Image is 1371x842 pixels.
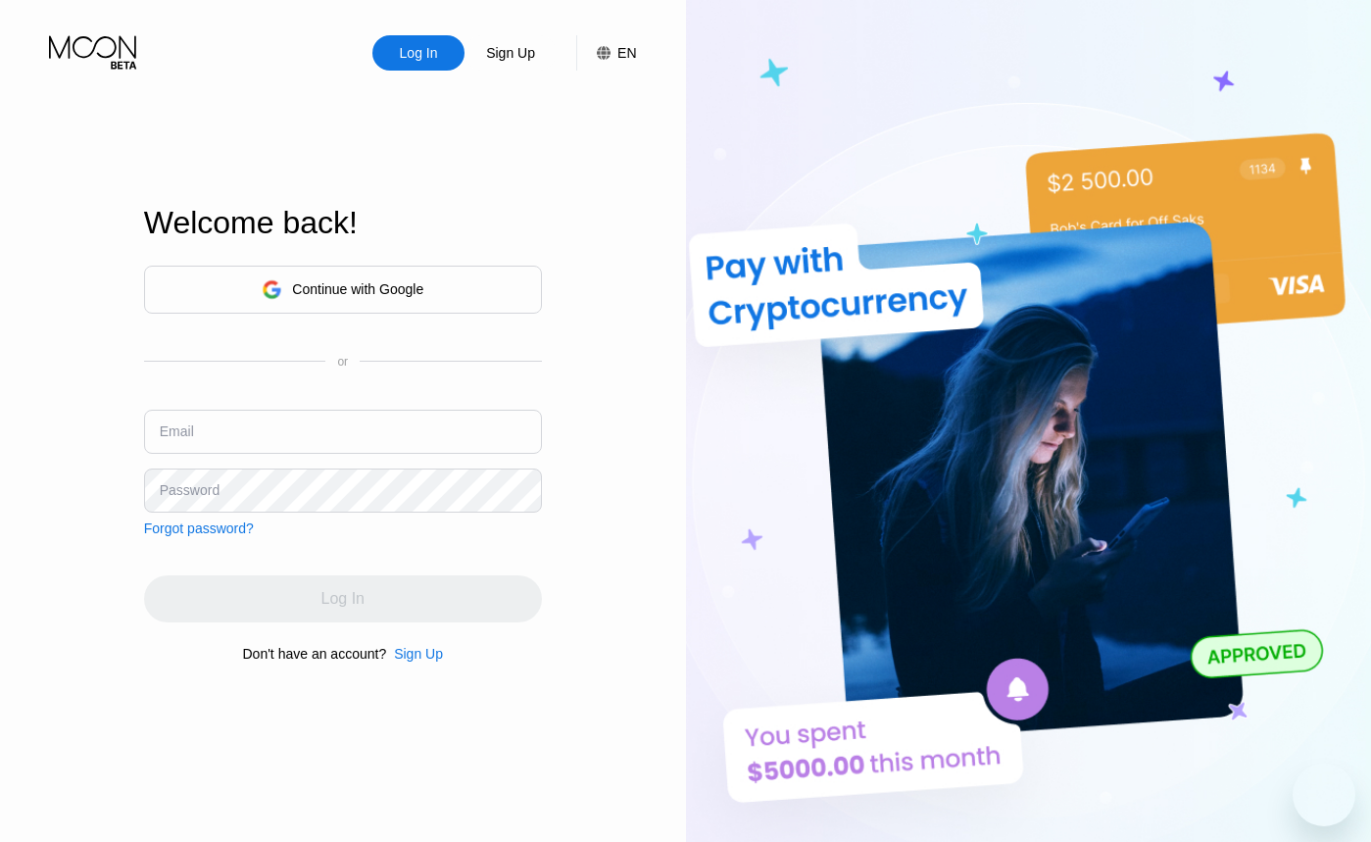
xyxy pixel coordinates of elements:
div: Sign Up [386,646,443,662]
div: EN [576,35,636,71]
div: Sign Up [465,35,557,71]
div: Welcome back! [144,205,542,241]
div: Sign Up [484,43,537,63]
div: Continue with Google [292,281,423,297]
div: Log In [398,43,440,63]
div: Forgot password? [144,520,254,536]
div: EN [617,45,636,61]
div: Email [160,423,194,439]
div: Password [160,482,220,498]
iframe: Button to launch messaging window [1293,764,1355,826]
div: Log In [372,35,465,71]
div: Sign Up [394,646,443,662]
div: or [337,355,348,369]
div: Continue with Google [144,266,542,314]
div: Don't have an account? [243,646,387,662]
